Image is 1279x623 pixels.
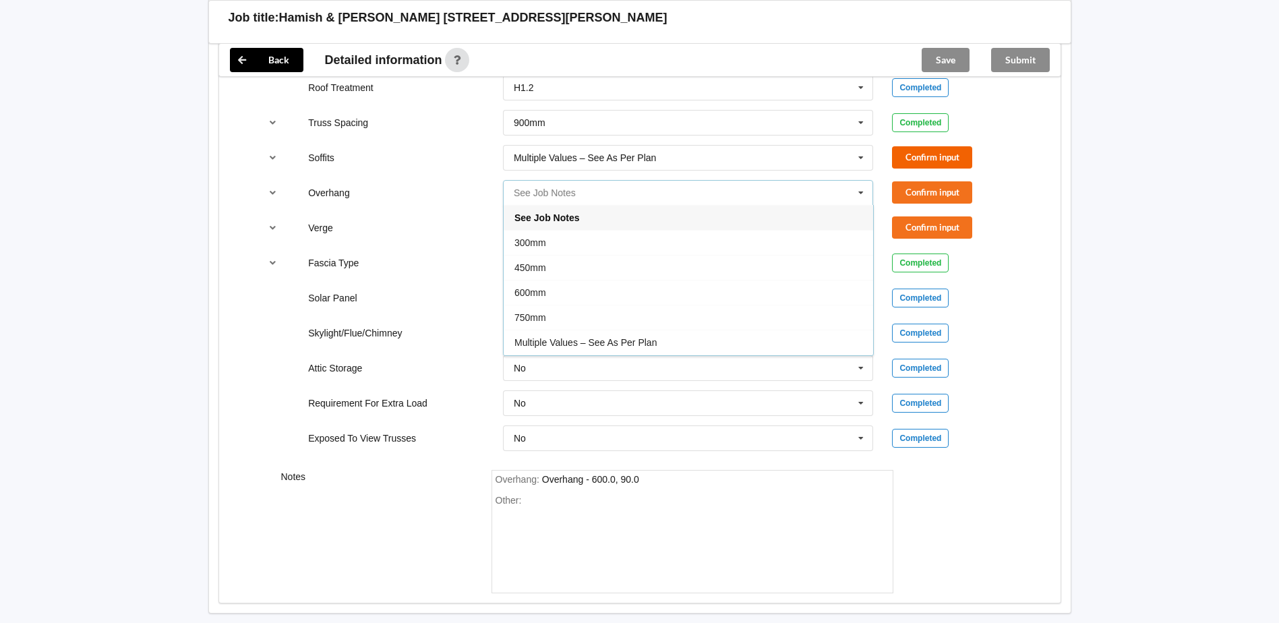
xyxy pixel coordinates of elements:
div: Notes [272,470,482,594]
label: Solar Panel [308,293,357,303]
button: reference-toggle [260,216,286,240]
form: notes-field [492,470,893,594]
label: Verge [308,222,333,233]
div: Completed [892,324,949,343]
button: reference-toggle [260,251,286,275]
label: Roof Treatment [308,82,374,93]
div: H1.2 [514,83,534,92]
button: reference-toggle [260,146,286,170]
button: reference-toggle [260,181,286,205]
div: No [514,363,526,373]
div: Completed [892,359,949,378]
button: reference-toggle [260,111,286,135]
label: Soffits [308,152,334,163]
label: Truss Spacing [308,117,368,128]
div: Completed [892,429,949,448]
span: 750mm [514,312,546,323]
button: Back [230,48,303,72]
div: Multiple Values – See As Per Plan [514,153,656,162]
div: Completed [892,113,949,132]
h3: Job title: [229,10,279,26]
label: Requirement For Extra Load [308,398,427,409]
div: No [514,434,526,443]
div: Completed [892,254,949,272]
button: Confirm input [892,146,972,169]
button: Confirm input [892,181,972,204]
label: Exposed To View Trusses [308,433,416,444]
span: See Job Notes [514,212,579,223]
label: Fascia Type [308,258,359,268]
span: Overhang : [496,474,542,485]
span: 450mm [514,262,546,273]
div: 900mm [514,118,545,127]
div: Completed [892,78,949,97]
label: Attic Storage [308,363,362,374]
label: Overhang [308,187,349,198]
span: Multiple Values – See As Per Plan [514,337,657,348]
div: No [514,398,526,408]
h3: Hamish & [PERSON_NAME] [STREET_ADDRESS][PERSON_NAME] [279,10,667,26]
span: Detailed information [325,54,442,66]
span: 300mm [514,237,546,248]
label: Skylight/Flue/Chimney [308,328,402,338]
div: Completed [892,394,949,413]
button: Confirm input [892,216,972,239]
div: Overhang [542,474,639,485]
div: Completed [892,289,949,307]
span: 600mm [514,287,546,298]
span: Other: [496,495,522,506]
